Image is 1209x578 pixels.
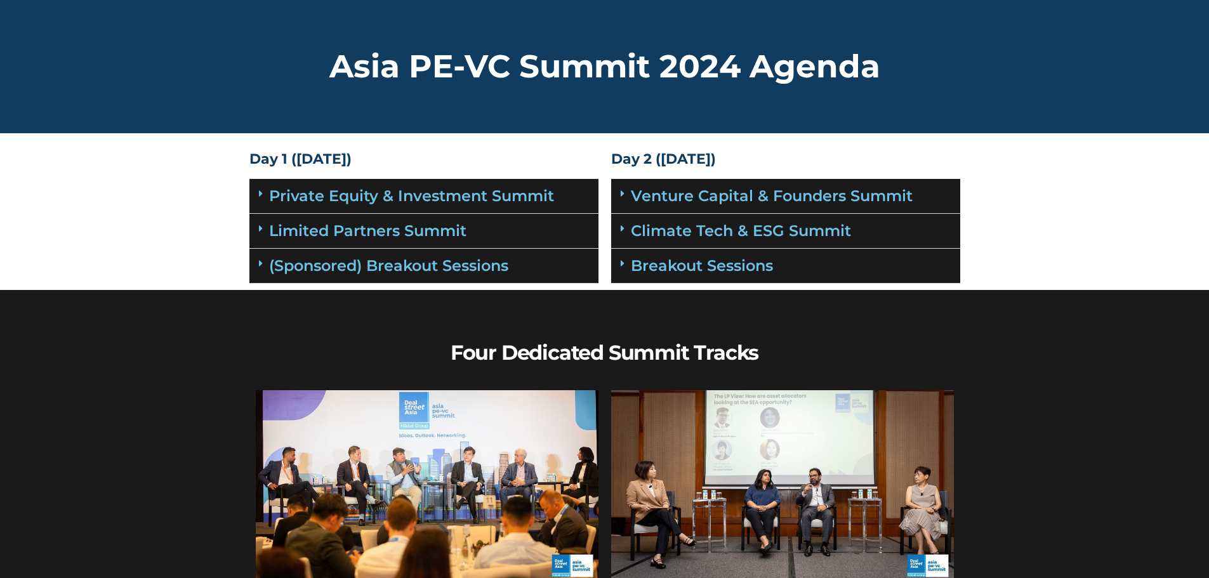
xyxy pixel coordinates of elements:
a: Limited Partners Summit [269,221,466,240]
h2: Asia PE-VC Summit 2024 Agenda [249,51,960,82]
h4: Day 2 ([DATE]) [611,152,960,166]
a: (Sponsored) Breakout Sessions [269,256,508,275]
a: Climate Tech & ESG Summit [631,221,851,240]
b: Four Dedicated Summit Tracks [451,340,758,365]
a: Private Equity & Investment Summit [269,187,554,205]
h4: Day 1 ([DATE]) [249,152,598,166]
a: Breakout Sessions [631,256,773,275]
a: Venture Capital & Founders​ Summit [631,187,913,205]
